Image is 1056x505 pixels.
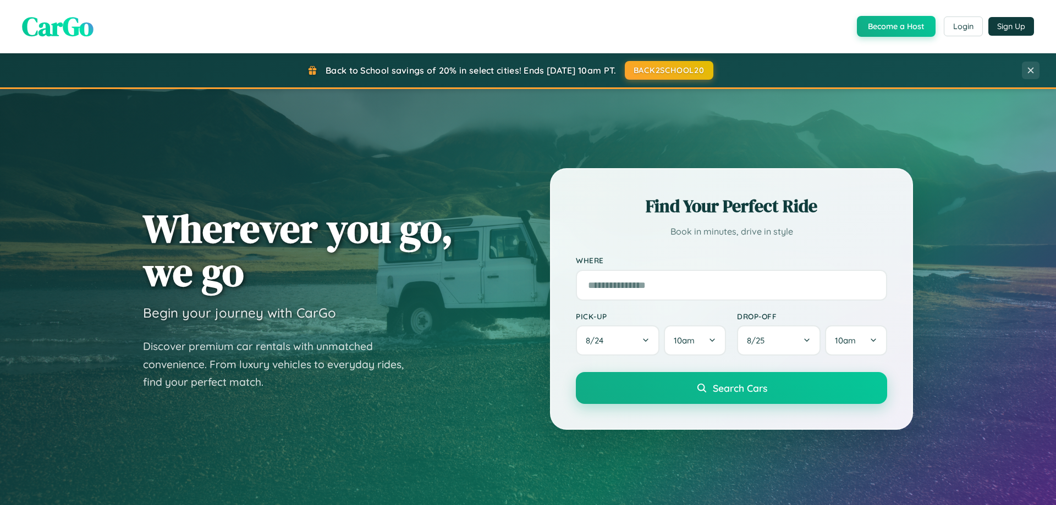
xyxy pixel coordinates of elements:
button: Become a Host [857,16,936,37]
span: 8 / 24 [586,335,609,346]
button: 8/24 [576,325,659,356]
span: CarGo [22,8,94,45]
button: Search Cars [576,372,887,404]
label: Drop-off [737,312,887,321]
span: 10am [835,335,856,346]
h3: Begin your journey with CarGo [143,304,336,321]
label: Pick-up [576,312,726,321]
p: Discover premium car rentals with unmatched convenience. From luxury vehicles to everyday rides, ... [143,337,418,391]
button: 8/25 [737,325,821,356]
h2: Find Your Perfect Ride [576,194,887,218]
p: Book in minutes, drive in style [576,224,887,240]
button: Login [944,16,983,36]
span: Search Cars [713,382,767,394]
button: Sign Up [988,17,1034,36]
button: 10am [664,325,726,356]
span: 8 / 25 [747,335,770,346]
button: BACK2SCHOOL20 [625,61,713,80]
span: 10am [674,335,695,346]
span: Back to School savings of 20% in select cities! Ends [DATE] 10am PT. [326,65,616,76]
h1: Wherever you go, we go [143,207,453,293]
button: 10am [825,325,887,356]
label: Where [576,256,887,265]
